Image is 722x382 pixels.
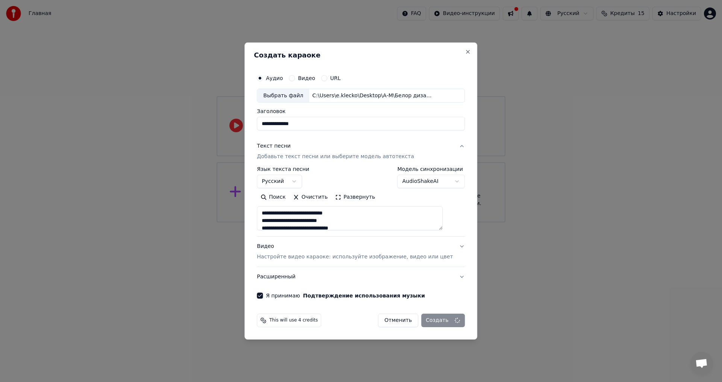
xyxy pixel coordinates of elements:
div: Текст песни [257,143,291,150]
button: Развернуть [331,192,379,204]
h2: Создать караоке [254,52,468,59]
div: Текст песниДобавьте текст песни или выберите модель автотекста [257,167,465,237]
div: C:\Users\e.klecko\Desktop\А-М\Белор дизайн 1.mp3 [309,92,437,100]
span: This will use 4 credits [269,317,318,323]
label: Модель синхронизации [397,167,465,172]
label: Видео [298,75,315,81]
button: Расширенный [257,267,465,287]
button: ВидеоНастройте видео караоке: используйте изображение, видео или цвет [257,237,465,267]
label: Я принимаю [266,293,425,298]
div: Выбрать файл [257,89,309,103]
div: Видео [257,243,453,261]
button: Текст песниДобавьте текст песни или выберите модель автотекста [257,137,465,167]
label: Заголовок [257,109,465,114]
p: Добавьте текст песни или выберите модель автотекста [257,153,414,161]
label: Аудио [266,75,283,81]
label: Язык текста песни [257,167,309,172]
label: URL [330,75,341,81]
button: Я принимаю [303,293,425,298]
button: Очистить [290,192,332,204]
button: Поиск [257,192,289,204]
button: Отменить [378,314,418,327]
p: Настройте видео караоке: используйте изображение, видео или цвет [257,253,453,261]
